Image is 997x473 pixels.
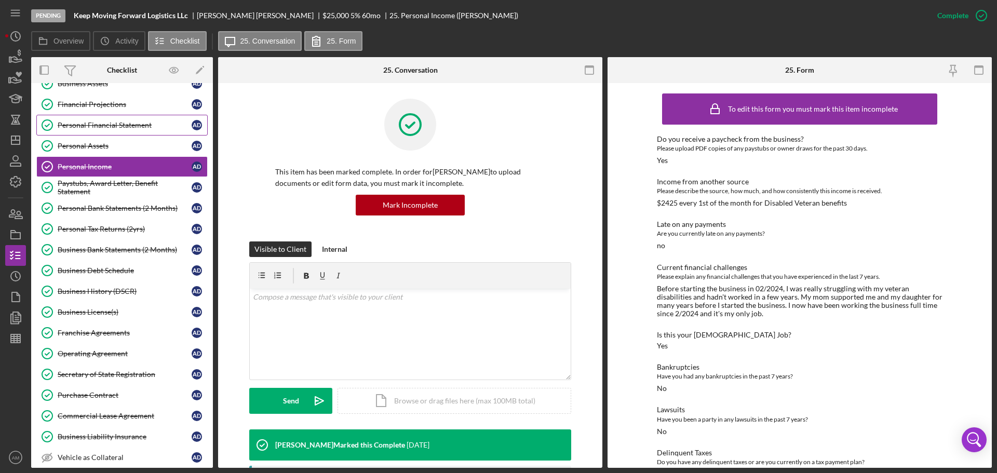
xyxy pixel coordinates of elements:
div: Do you receive a paycheck from the business? [657,135,942,143]
div: 25. Form [785,66,814,74]
div: No [657,384,667,393]
div: A D [192,390,202,400]
div: A D [192,286,202,296]
div: Vehicle as Collateral [58,453,192,462]
div: A D [192,307,202,317]
div: Please explain any financial challenges that you have experienced in the last 7 years. [657,272,942,282]
div: A D [192,78,202,89]
div: A D [192,265,202,276]
div: A D [192,161,202,172]
div: Internal [322,241,347,257]
div: Business License(s) [58,308,192,316]
a: Vehicle as CollateralAD [36,447,208,468]
div: Lawsuits [657,406,942,414]
div: $2425 every 1st of the month for Disabled Veteran benefits [657,199,847,207]
div: Business Assets [58,79,192,88]
button: Visible to Client [249,241,312,257]
div: Send [283,388,299,414]
p: This item has been marked complete. In order for [PERSON_NAME] to upload documents or edit form d... [275,166,545,190]
a: Personal AssetsAD [36,136,208,156]
button: 25. Form [304,31,362,51]
div: Purchase Contract [58,391,192,399]
a: Personal Bank Statements (2 Months)AD [36,198,208,219]
div: Have you been a party in any lawsuits in the past 7 years? [657,414,942,425]
div: No [657,427,667,436]
div: Checklist [107,66,137,74]
div: A D [192,141,202,151]
div: A D [192,369,202,380]
div: Delinquent Taxes [657,449,942,457]
button: 25. Conversation [218,31,302,51]
button: AM [5,447,26,468]
div: A D [192,224,202,234]
div: Business History (DSCR) [58,287,192,295]
a: Personal Financial StatementAD [36,115,208,136]
a: Financial ProjectionsAD [36,94,208,115]
a: Operating AgreementAD [36,343,208,364]
a: Franchise AgreementsAD [36,322,208,343]
div: Please describe the source, how much, and how consistently this income is received. [657,186,942,196]
div: Business Bank Statements (2 Months) [58,246,192,254]
div: Business Debt Schedule [58,266,192,275]
div: [PERSON_NAME] [PERSON_NAME] [197,11,322,20]
div: Operating Agreement [58,349,192,358]
div: A D [192,328,202,338]
div: Commercial Lease Agreement [58,412,192,420]
text: AM [12,455,19,461]
button: Checklist [148,31,207,51]
div: Yes [657,342,668,350]
a: Secretary of State RegistrationAD [36,364,208,385]
a: Business License(s)AD [36,302,208,322]
div: A D [192,411,202,421]
a: Business AssetsAD [36,73,208,94]
div: Personal Assets [58,142,192,150]
div: Do you have any delinquent taxes or are you currently on a tax payment plan? [657,457,942,467]
label: Activity [115,37,138,45]
a: Business Liability InsuranceAD [36,426,208,447]
label: Checklist [170,37,200,45]
div: Franchise Agreements [58,329,192,337]
button: Complete [927,5,992,26]
a: Commercial Lease AgreementAD [36,406,208,426]
time: 2025-05-27 13:12 [407,441,429,449]
a: Personal Tax Returns (2yrs)AD [36,219,208,239]
div: To edit this form you must mark this item incomplete [728,105,898,113]
div: A D [192,120,202,130]
button: Mark Incomplete [356,195,465,215]
div: Personal Bank Statements (2 Months) [58,204,192,212]
div: [PERSON_NAME] Marked this Complete [275,441,405,449]
div: Open Intercom Messenger [962,427,987,452]
div: Current financial challenges [657,263,942,272]
div: Before starting the business in 02/2024, I was really struggling with my veteran disabilities and... [657,285,942,318]
div: Is this your [DEMOGRAPHIC_DATA] Job? [657,331,942,339]
div: Mark Incomplete [383,195,438,215]
div: Business Liability Insurance [58,433,192,441]
div: Yes [657,156,668,165]
a: Business History (DSCR)AD [36,281,208,302]
div: A D [192,348,202,359]
div: Personal Financial Statement [58,121,192,129]
button: Overview [31,31,90,51]
div: Personal Income [58,163,192,171]
div: 25. Conversation [383,66,438,74]
div: A D [192,99,202,110]
label: Overview [53,37,84,45]
div: Visible to Client [254,241,306,257]
div: Financial Projections [58,100,192,109]
div: Personal Tax Returns (2yrs) [58,225,192,233]
div: 60 mo [362,11,381,20]
button: Send [249,388,332,414]
button: Activity [93,31,145,51]
div: A D [192,431,202,442]
div: Secretary of State Registration [58,370,192,379]
div: Late on any payments [657,220,942,228]
div: A D [192,203,202,213]
div: Paystubs, Award Letter, Benefit Statement [58,179,192,196]
a: Personal IncomeAD [36,156,208,177]
div: Pending [31,9,65,22]
a: Purchase ContractAD [36,385,208,406]
b: Keep Moving Forward Logistics LLc [74,11,188,20]
div: Income from another source [657,178,942,186]
div: 25. Personal Income ([PERSON_NAME]) [389,11,518,20]
div: A D [192,245,202,255]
